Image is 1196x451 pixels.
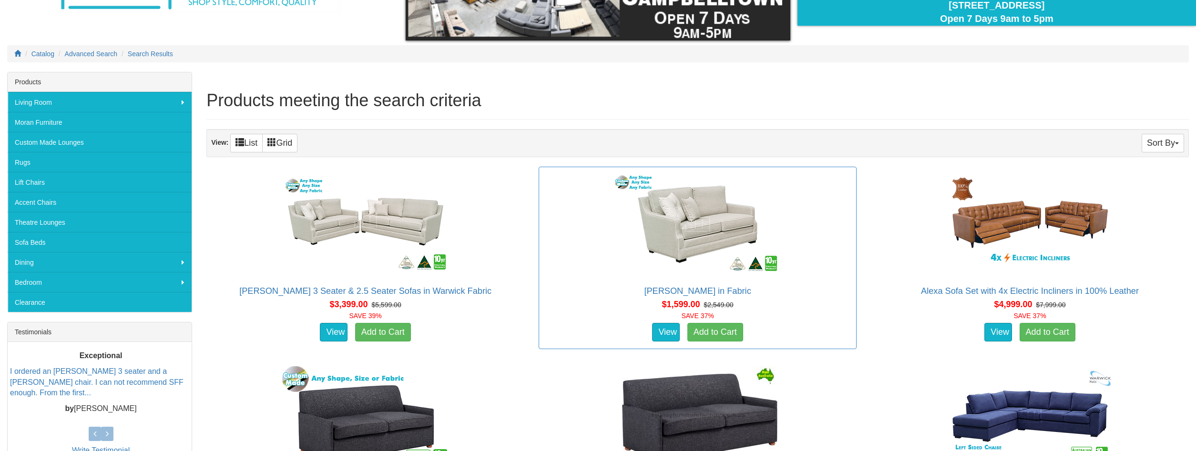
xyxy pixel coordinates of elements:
a: View [320,323,348,342]
b: by [65,404,74,412]
font: SAVE 37% [1013,312,1046,320]
a: Accent Chairs [8,192,192,212]
a: [PERSON_NAME] 3 Seater & 2.5 Seater Sofas in Warwick Fabric [239,286,491,296]
a: Search Results [128,50,173,58]
font: SAVE 37% [681,312,714,320]
a: Sofa Beds [8,232,192,252]
a: Alexa Sofa Set with 4x Electric Incliners in 100% Leather [921,286,1139,296]
a: Add to Cart [1020,323,1075,342]
span: $4,999.00 [994,300,1032,309]
a: Moran Furniture [8,112,192,132]
img: Alexa Sofa Set with 4x Electric Incliners in 100% Leather [944,172,1116,277]
h1: Products meeting the search criteria [206,91,1189,110]
a: Advanced Search [65,50,118,58]
a: Bedroom [8,272,192,292]
a: Living Room [8,92,192,112]
a: Custom Made Lounges [8,132,192,152]
img: Adele 3 Seater & 2.5 Seater Sofas in Warwick Fabric [280,172,451,277]
a: List [230,134,263,152]
button: Sort By [1142,134,1184,152]
b: Exceptional [80,351,123,360]
a: View [984,323,1012,342]
a: I ordered an [PERSON_NAME] 3 seater and a [PERSON_NAME] chair. I can not recommend SFF enough. Fr... [10,367,184,397]
a: Grid [262,134,297,152]
a: Dining [8,252,192,272]
del: $2,549.00 [704,301,733,309]
p: [PERSON_NAME] [10,403,192,414]
strong: View: [211,139,228,146]
span: $3,399.00 [330,300,368,309]
a: Add to Cart [687,323,743,342]
span: $1,599.00 [662,300,700,309]
div: Testimonials [8,322,192,342]
a: [PERSON_NAME] in Fabric [644,286,751,296]
a: View [652,323,680,342]
div: Products [8,72,192,92]
a: Clearance [8,292,192,312]
del: $7,999.00 [1036,301,1065,309]
a: Add to Cart [355,323,411,342]
img: Adele Sofa in Fabric [612,172,784,277]
a: Lift Chairs [8,172,192,192]
font: SAVE 39% [349,312,382,320]
del: $5,599.00 [371,301,401,309]
a: Rugs [8,152,192,172]
a: Catalog [31,50,54,58]
a: Theatre Lounges [8,212,192,232]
